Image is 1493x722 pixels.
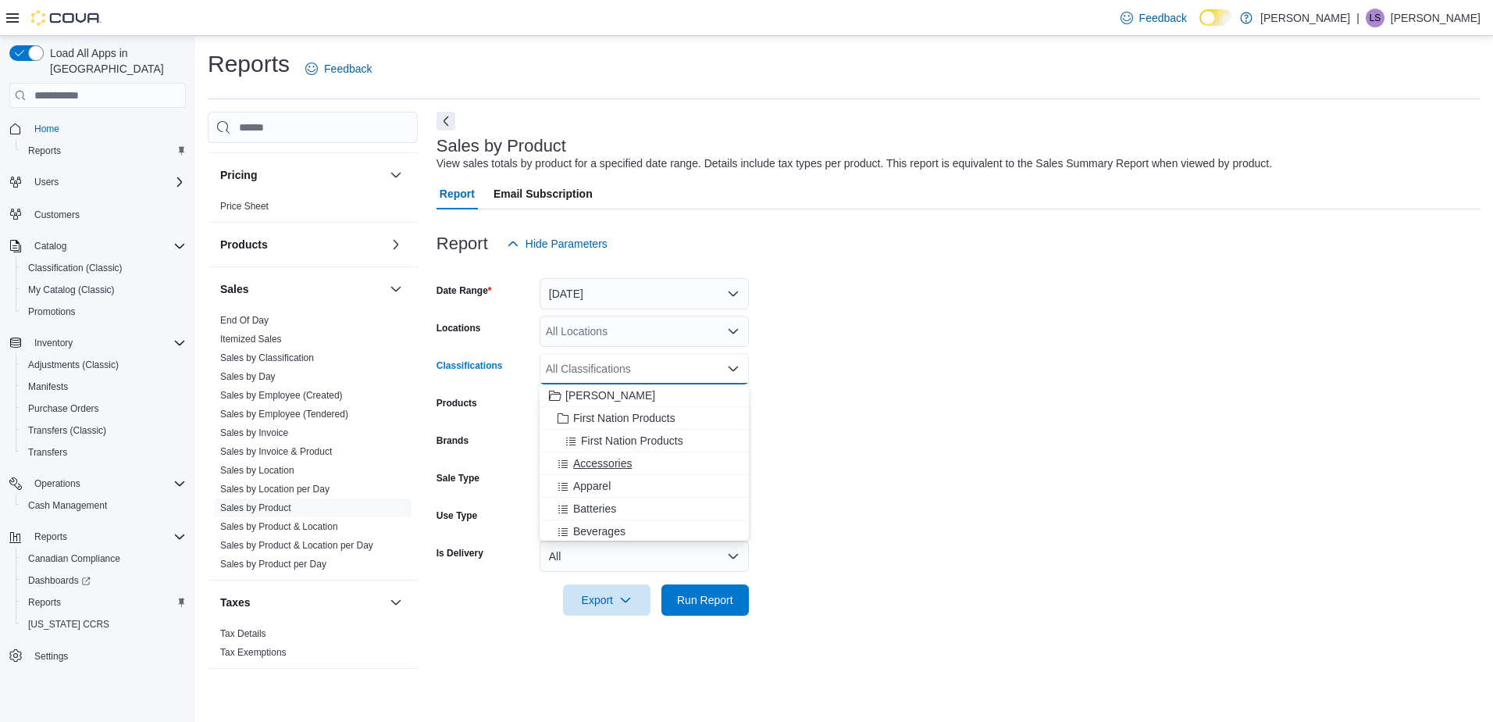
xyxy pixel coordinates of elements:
[22,259,129,277] a: Classification (Classic)
[22,399,186,418] span: Purchase Orders
[436,234,488,253] h3: Report
[220,370,276,383] span: Sales by Day
[436,112,455,130] button: Next
[16,495,192,516] button: Cash Management
[540,541,749,572] button: All
[436,322,481,334] label: Locations
[540,475,749,498] button: Apparel
[387,280,405,298] button: Sales
[22,615,116,634] a: [US_STATE] CCRS
[16,441,192,463] button: Transfers
[34,240,66,252] span: Catalog
[22,496,186,515] span: Cash Management
[220,352,314,364] span: Sales by Classification
[28,145,61,157] span: Reports
[16,570,192,592] a: Dashboards
[22,356,186,374] span: Adjustments (Classic)
[220,200,269,213] span: Price Sheet
[661,584,749,616] button: Run Report
[1260,9,1350,27] p: [PERSON_NAME]
[220,539,373,552] span: Sales by Product & Location per Day
[22,593,186,612] span: Reports
[220,647,287,658] a: Tax Exemptions
[16,279,192,301] button: My Catalog (Classic)
[436,472,479,484] label: Sale Type
[220,371,276,382] a: Sales by Day
[573,478,611,494] span: Apparel
[3,202,192,225] button: Customers
[220,201,269,212] a: Price Sheet
[28,237,186,256] span: Catalog
[28,262,123,274] span: Classification (Classic)
[501,228,614,259] button: Hide Parameters
[28,402,99,415] span: Purchase Orders
[565,388,655,403] span: [PERSON_NAME]
[1366,9,1384,27] div: Lorrie Simcoe
[220,595,383,610] button: Taxes
[34,337,73,349] span: Inventory
[16,354,192,376] button: Adjustments (Classic)
[28,646,186,666] span: Settings
[28,334,186,352] span: Inventory
[28,173,65,191] button: Users
[3,473,192,495] button: Operations
[16,376,192,398] button: Manifests
[220,333,282,345] span: Itemized Sales
[208,48,290,80] h1: Reports
[28,552,120,565] span: Canadian Compliance
[16,398,192,420] button: Purchase Orders
[28,204,186,223] span: Customers
[220,628,266,639] a: Tax Details
[220,408,348,420] span: Sales by Employee (Tendered)
[494,178,593,209] span: Email Subscription
[220,334,282,345] a: Itemized Sales
[16,613,192,635] button: [US_STATE] CCRS
[28,119,186,138] span: Home
[16,140,192,162] button: Reports
[436,509,477,522] label: Use Type
[16,592,192,613] button: Reports
[573,501,616,516] span: Batteries
[22,302,186,321] span: Promotions
[28,120,66,138] a: Home
[540,430,749,452] button: First Nation Products
[28,284,115,296] span: My Catalog (Classic)
[540,407,749,430] button: First Nation Products
[22,281,121,299] a: My Catalog (Classic)
[220,314,269,327] span: End Of Day
[220,167,257,183] h3: Pricing
[28,527,73,546] button: Reports
[563,584,650,616] button: Export
[22,141,186,160] span: Reports
[220,281,383,297] button: Sales
[1391,9,1481,27] p: [PERSON_NAME]
[220,595,251,610] h3: Taxes
[208,311,418,580] div: Sales
[1356,9,1359,27] p: |
[436,359,503,372] label: Classifications
[34,209,80,221] span: Customers
[299,53,378,84] a: Feedback
[16,548,192,570] button: Canadian Compliance
[3,117,192,140] button: Home
[436,434,469,447] label: Brands
[34,176,59,188] span: Users
[220,502,291,513] a: Sales by Product
[22,421,186,440] span: Transfers (Classic)
[44,45,186,77] span: Load All Apps in [GEOGRAPHIC_DATA]
[3,235,192,257] button: Catalog
[220,446,332,457] a: Sales by Invoice & Product
[22,399,105,418] a: Purchase Orders
[581,433,683,449] span: First Nation Products
[387,593,405,612] button: Taxes
[220,483,330,495] span: Sales by Location per Day
[540,384,749,407] button: [PERSON_NAME]
[34,531,67,543] span: Reports
[22,356,125,374] a: Adjustments (Classic)
[572,584,641,616] span: Export
[34,477,80,490] span: Operations
[436,397,477,409] label: Products
[28,334,79,352] button: Inventory
[3,171,192,193] button: Users
[677,592,733,608] span: Run Report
